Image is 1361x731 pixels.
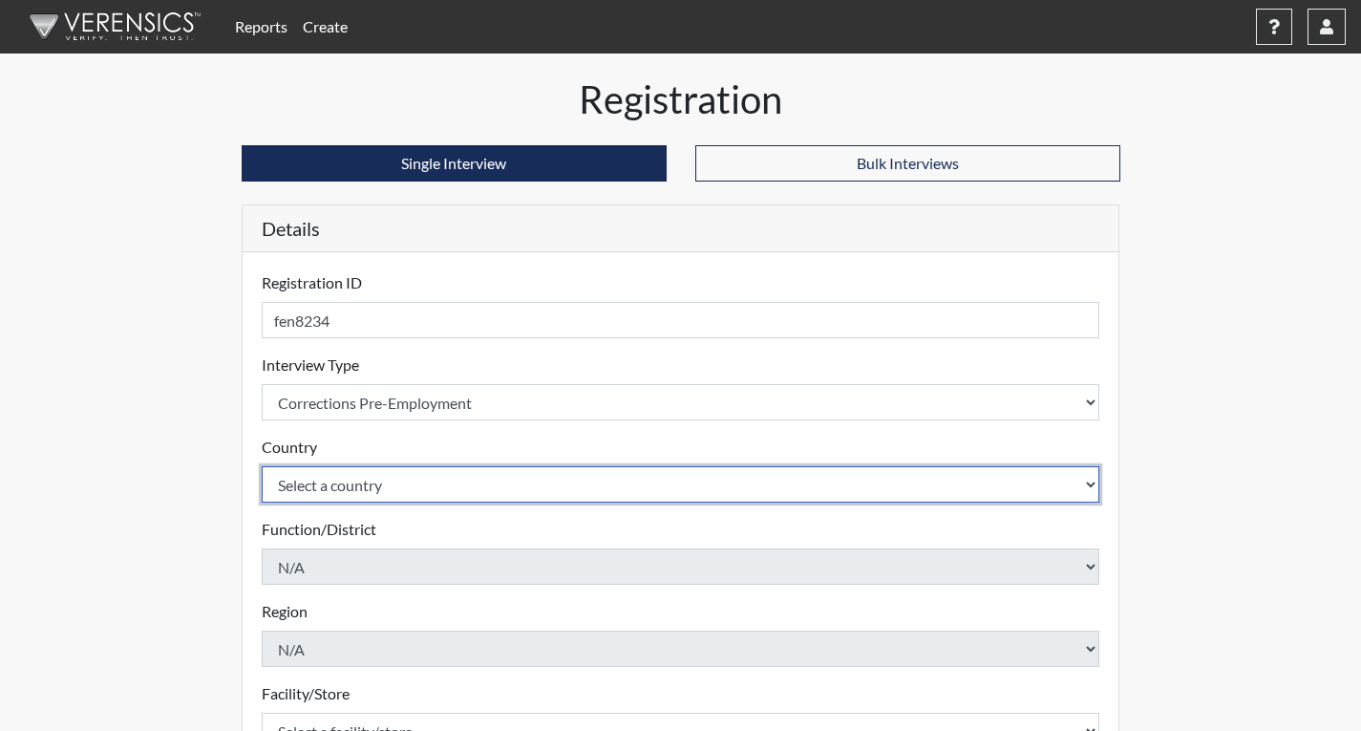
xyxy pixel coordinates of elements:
[695,145,1120,182] button: Bulk Interviews
[242,145,667,182] button: Single Interview
[227,8,295,46] a: Reports
[243,205,1119,252] h5: Details
[295,8,355,46] a: Create
[262,302,1100,338] input: Insert a Registration ID, which needs to be a unique alphanumeric value for each interviewee
[262,600,308,623] label: Region
[262,354,359,376] label: Interview Type
[262,518,376,541] label: Function/District
[262,436,317,459] label: Country
[262,682,350,705] label: Facility/Store
[242,76,1120,122] h1: Registration
[262,271,362,294] label: Registration ID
